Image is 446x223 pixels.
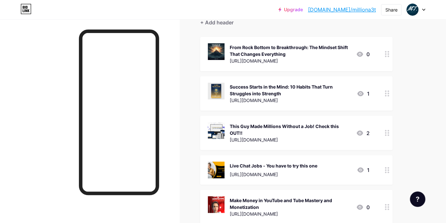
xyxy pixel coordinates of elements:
[208,162,225,178] img: Live Chat Jobs - You have to try this one
[230,83,352,97] div: Success Starts in the Mind: 10 Habits That Turn Struggles into Strength
[356,129,370,137] div: 2
[230,44,351,57] div: From Rock Bottom to Breakthrough: The Mindset Shift That Changes Everything
[230,57,351,64] div: [URL][DOMAIN_NAME]
[308,6,376,13] a: [DOMAIN_NAME]/milliona3t
[385,6,398,13] div: Share
[208,83,225,99] img: Success Starts in the Mind: 10 Habits That Turn Struggles into Strength
[230,136,351,143] div: [URL][DOMAIN_NAME]
[208,196,225,213] img: Make Money in YouTube and Tube Mastery and Monetization
[230,210,351,217] div: [URL][DOMAIN_NAME]
[230,123,351,136] div: This Guy Made Millions Without a Job! Check this OUT!!
[230,162,317,169] div: Live Chat Jobs - You have to try this one
[407,4,419,16] img: Millionaire Tactics
[208,43,225,60] img: From Rock Bottom to Breakthrough: The Mindset Shift That Changes Everything
[230,197,351,210] div: Make Money in YouTube and Tube Mastery and Monetization
[230,97,352,104] div: [URL][DOMAIN_NAME]
[230,171,317,178] div: [URL][DOMAIN_NAME]
[356,50,370,58] div: 0
[356,203,370,211] div: 0
[357,90,370,98] div: 1
[279,7,303,12] a: Upgrade
[357,166,370,174] div: 1
[208,122,225,139] img: This Guy Made Millions Without a Job! Check this OUT!!
[200,19,234,26] div: + Add header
